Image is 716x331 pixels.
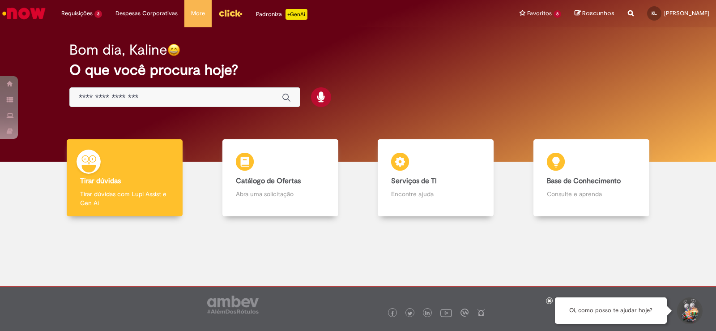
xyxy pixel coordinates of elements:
[652,10,657,16] span: KL
[527,9,552,18] span: Favoritos
[236,176,301,185] b: Catálogo de Ofertas
[664,9,709,17] span: [PERSON_NAME]
[69,62,647,78] h2: O que você procura hoje?
[554,10,561,18] span: 8
[218,6,243,20] img: click_logo_yellow_360x200.png
[391,176,437,185] b: Serviços de TI
[80,189,169,207] p: Tirar dúvidas com Lupi Assist e Gen Ai
[575,9,614,18] a: Rascunhos
[358,139,514,217] a: Serviços de TI Encontre ajuda
[167,43,180,56] img: happy-face.png
[203,139,358,217] a: Catálogo de Ofertas Abra uma solicitação
[582,9,614,17] span: Rascunhos
[477,309,485,317] img: logo_footer_naosei.png
[1,4,47,22] img: ServiceNow
[191,9,205,18] span: More
[80,176,121,185] b: Tirar dúvidas
[425,311,430,316] img: logo_footer_linkedin.png
[236,189,325,198] p: Abra uma solicitação
[391,189,480,198] p: Encontre ajuda
[408,311,412,316] img: logo_footer_twitter.png
[47,139,203,217] a: Tirar dúvidas Tirar dúvidas com Lupi Assist e Gen Ai
[286,9,307,20] p: +GenAi
[61,9,93,18] span: Requisições
[514,139,669,217] a: Base de Conhecimento Consulte e aprenda
[69,42,167,58] h2: Bom dia, Kaline
[440,307,452,318] img: logo_footer_youtube.png
[390,311,395,316] img: logo_footer_facebook.png
[547,176,621,185] b: Base de Conhecimento
[547,189,636,198] p: Consulte e aprenda
[94,10,102,18] span: 3
[676,297,703,324] button: Iniciar Conversa de Suporte
[555,297,667,324] div: Oi, como posso te ajudar hoje?
[460,309,469,317] img: logo_footer_workplace.png
[115,9,178,18] span: Despesas Corporativas
[256,9,307,20] div: Padroniza
[207,296,259,314] img: logo_footer_ambev_rotulo_gray.png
